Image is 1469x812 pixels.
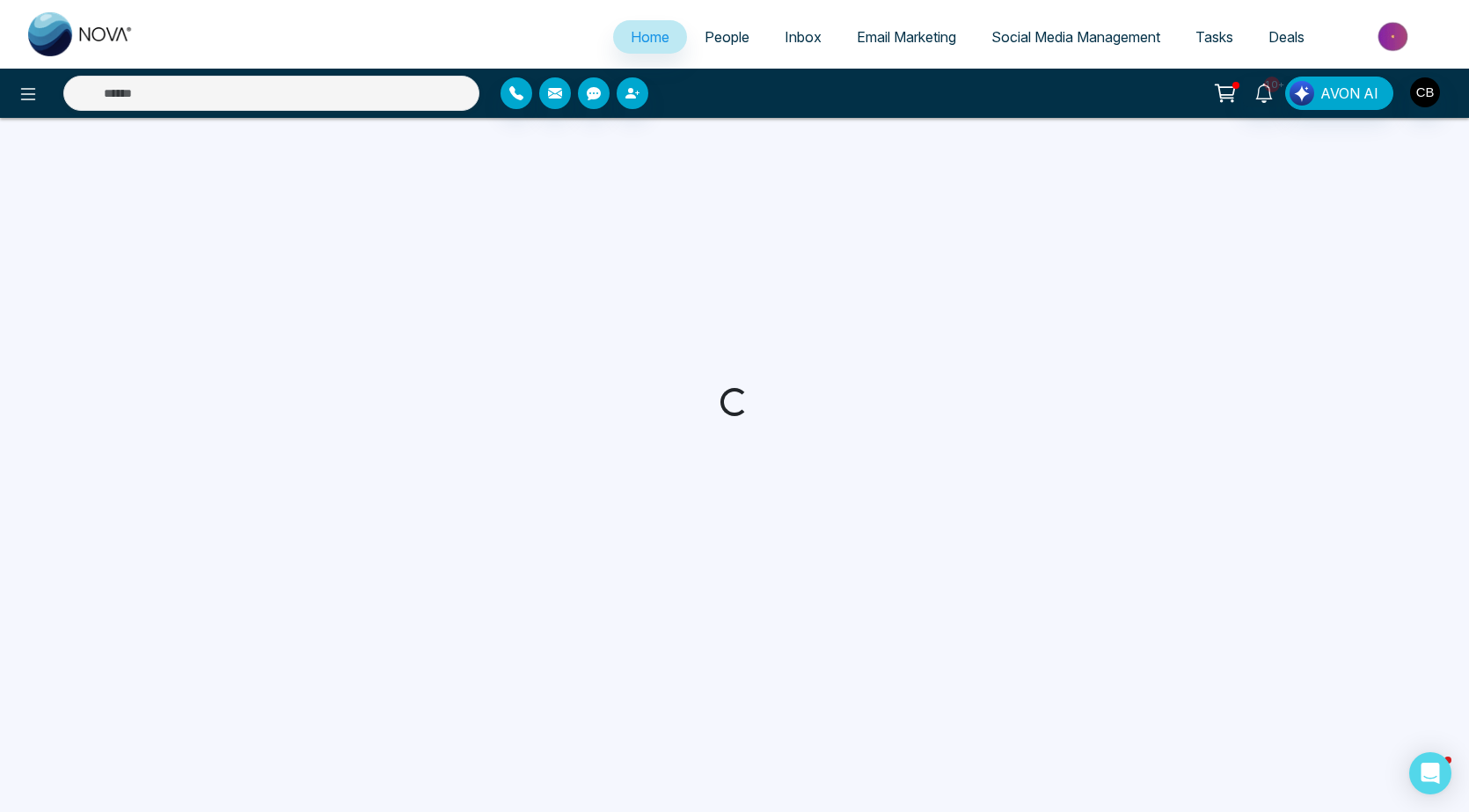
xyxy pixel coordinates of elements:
a: People [687,20,767,54]
img: Nova CRM Logo [28,12,134,56]
a: Social Media Management [974,20,1178,54]
img: User Avatar [1410,77,1440,107]
span: AVON AI [1320,83,1378,104]
a: Deals [1251,20,1322,54]
span: Email Marketing [857,28,956,46]
span: Inbox [785,28,822,46]
span: Deals [1268,28,1305,46]
a: Email Marketing [839,20,974,54]
div: Open Intercom Messenger [1409,752,1451,794]
span: Social Media Management [991,28,1160,46]
a: Home [613,20,687,54]
span: 10+ [1264,77,1280,92]
span: Tasks [1195,28,1233,46]
img: Market-place.gif [1331,17,1458,56]
span: People [705,28,749,46]
a: 10+ [1243,77,1285,107]
button: AVON AI [1285,77,1393,110]
a: Inbox [767,20,839,54]
img: Lead Flow [1290,81,1314,106]
a: Tasks [1178,20,1251,54]
span: Home [631,28,669,46]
